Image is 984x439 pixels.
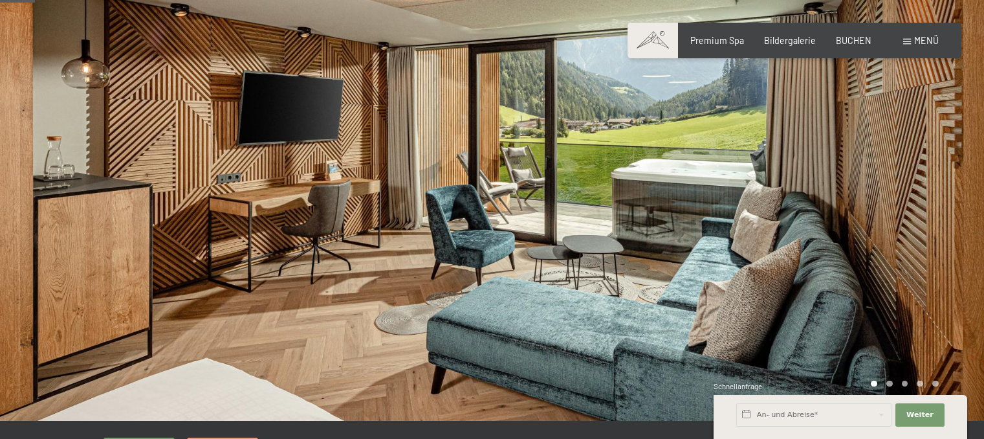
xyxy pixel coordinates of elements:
span: Menü [914,35,939,46]
a: Premium Spa [690,35,744,46]
a: Bildergalerie [764,35,816,46]
button: Weiter [895,403,945,427]
span: Schnellanfrage [714,382,762,390]
span: Weiter [906,410,934,420]
a: BUCHEN [836,35,871,46]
